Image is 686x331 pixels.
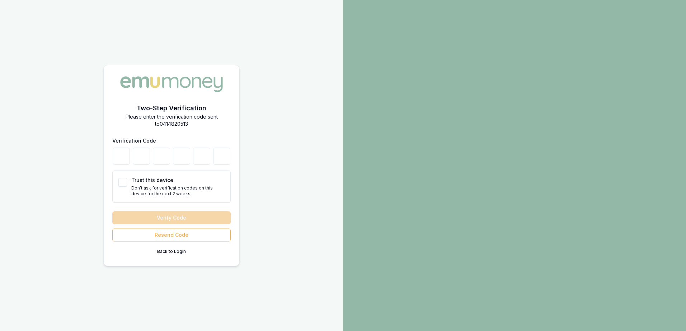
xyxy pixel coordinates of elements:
button: Resend Code [112,229,231,241]
button: Back to Login [112,246,231,257]
img: Emu Money [118,74,225,95]
label: Trust this device [131,177,173,183]
p: Don't ask for verification codes on this device for the next 2 weeks [131,185,225,197]
h2: Two-Step Verification [112,103,231,113]
p: Please enter the verification code sent to 0414820513 [112,113,231,128]
label: Verification Code [112,138,156,144]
